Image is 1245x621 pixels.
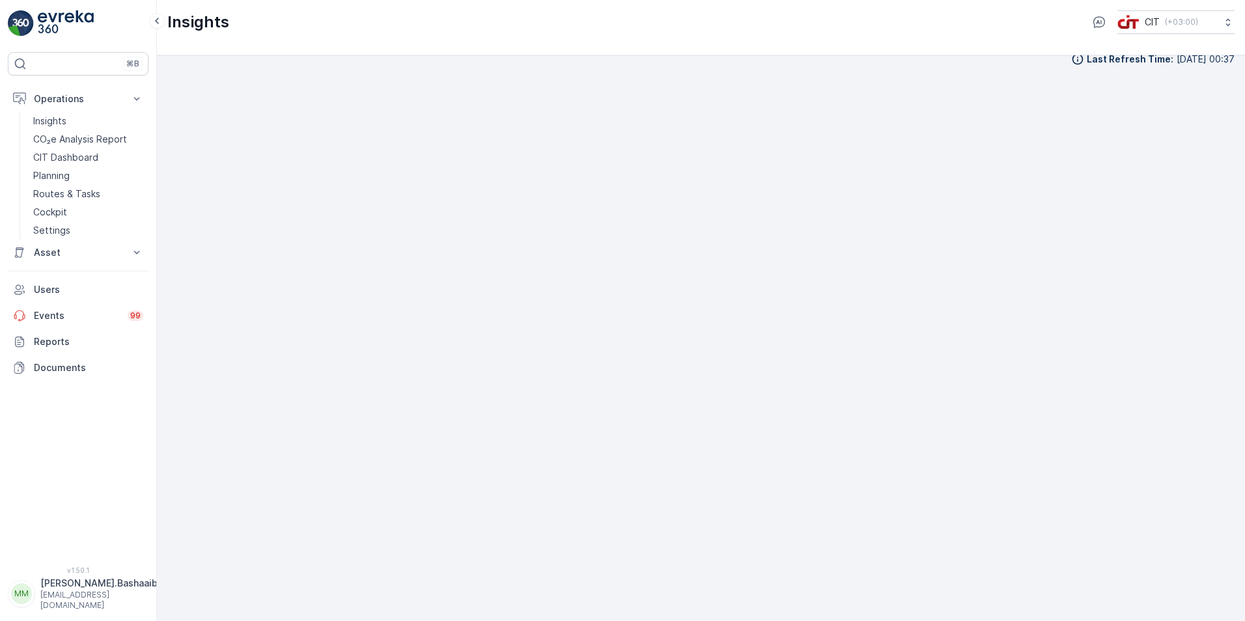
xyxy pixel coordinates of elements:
p: [PERSON_NAME].Bashaaib [40,577,158,590]
p: Documents [34,361,143,374]
p: Cockpit [33,206,67,219]
button: MM[PERSON_NAME].Bashaaib[EMAIL_ADDRESS][DOMAIN_NAME] [8,577,148,611]
a: Planning [28,167,148,185]
p: [EMAIL_ADDRESS][DOMAIN_NAME] [40,590,158,611]
a: Insights [28,112,148,130]
a: CIT Dashboard [28,148,148,167]
p: CO₂e Analysis Report [33,133,127,146]
p: Last Refresh Time : [1087,53,1173,66]
p: Insights [33,115,66,128]
p: Operations [34,92,122,105]
a: Reports [8,329,148,355]
span: v 1.50.1 [8,566,148,574]
p: ⌘B [126,59,139,69]
a: Routes & Tasks [28,185,148,203]
img: cit-logo_pOk6rL0.png [1117,15,1140,29]
p: ( +03:00 ) [1165,17,1198,27]
img: logo [8,10,34,36]
button: CIT(+03:00) [1117,10,1235,34]
p: Insights [167,12,229,33]
a: CO₂e Analysis Report [28,130,148,148]
p: Asset [34,246,122,259]
p: CIT [1145,16,1160,29]
p: Settings [33,224,70,237]
a: Users [8,277,148,303]
p: CIT Dashboard [33,151,98,164]
a: Documents [8,355,148,381]
p: [DATE] 00:37 [1177,53,1235,66]
a: Settings [28,221,148,240]
p: Users [34,283,143,296]
p: Reports [34,335,143,348]
a: Cockpit [28,203,148,221]
button: Operations [8,86,148,112]
div: MM [11,583,32,604]
p: Planning [33,169,70,182]
a: Events99 [8,303,148,329]
img: logo_light-DOdMpM7g.png [38,10,94,36]
p: Routes & Tasks [33,187,100,200]
p: 99 [130,310,141,321]
button: Asset [8,240,148,266]
p: Events [34,309,120,322]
